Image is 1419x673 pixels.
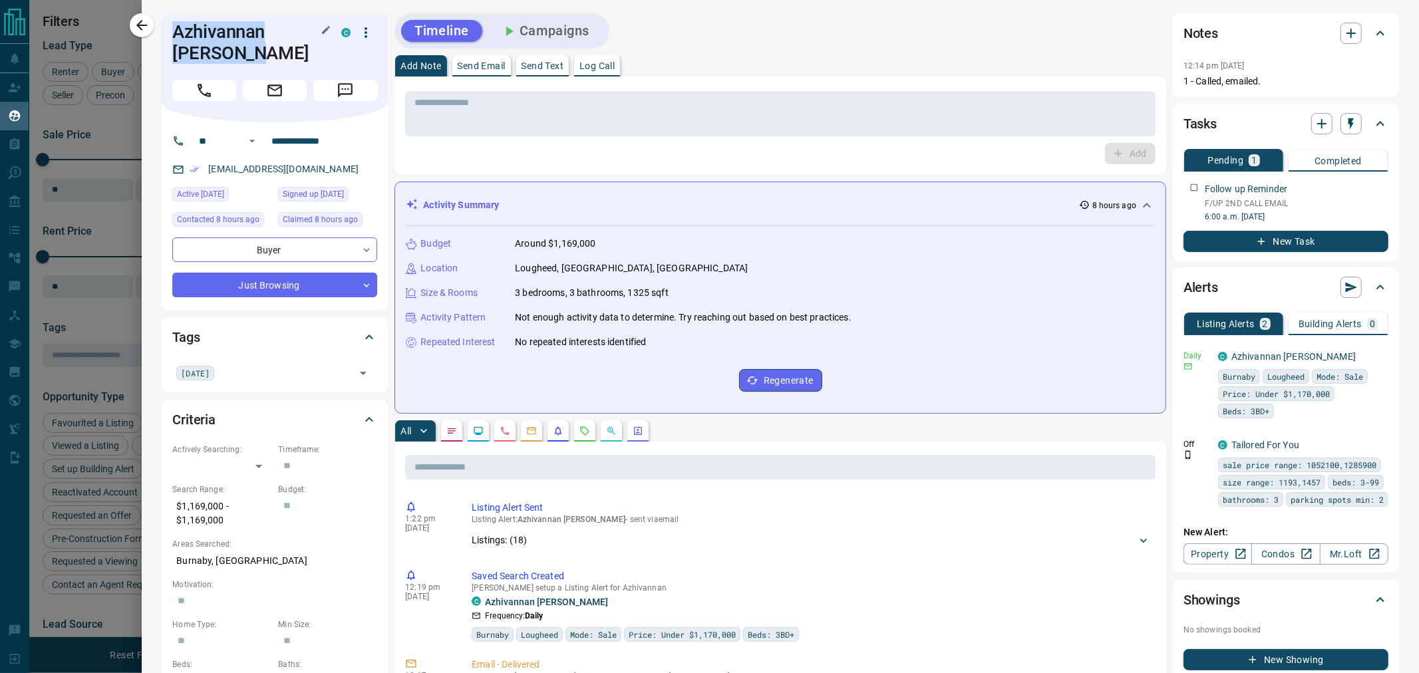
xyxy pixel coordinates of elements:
[525,611,543,620] strong: Daily
[526,426,537,436] svg: Emails
[472,583,1150,593] p: [PERSON_NAME] setup a Listing Alert for Azhivannan
[278,483,377,495] p: Budget:
[515,261,748,275] p: Lougheed, [GEOGRAPHIC_DATA], [GEOGRAPHIC_DATA]
[172,550,377,572] p: Burnaby, [GEOGRAPHIC_DATA]
[1251,543,1320,565] a: Condos
[472,533,527,547] p: Listings: ( 18 )
[243,80,307,101] span: Email
[283,213,358,226] span: Claimed 8 hours ago
[1263,319,1268,329] p: 2
[1267,370,1305,383] span: Lougheed
[1183,525,1388,539] p: New Alert:
[633,426,643,436] svg: Agent Actions
[1183,277,1218,298] h2: Alerts
[172,273,377,297] div: Just Browsing
[1183,362,1193,371] svg: Email
[1317,370,1363,383] span: Mode: Sale
[278,212,377,231] div: Fri Sep 12 2025
[472,528,1150,553] div: Listings: (18)
[515,335,646,349] p: No repeated interests identified
[1183,23,1218,44] h2: Notes
[1183,624,1388,636] p: No showings booked
[172,538,377,550] p: Areas Searched:
[177,213,259,226] span: Contacted 8 hours ago
[1333,475,1379,489] span: beds: 3-99
[1205,182,1287,196] p: Follow up Reminder
[1223,387,1330,400] span: Price: Under $1,170,000
[1223,475,1321,489] span: size range: 1193,1457
[472,597,481,606] div: condos.ca
[1183,589,1240,610] h2: Showings
[400,426,411,436] p: All
[172,404,377,436] div: Criteria
[1197,319,1255,329] p: Listing Alerts
[283,188,344,201] span: Signed up [DATE]
[1218,440,1227,450] div: condos.ca
[472,569,1150,583] p: Saved Search Created
[278,658,377,670] p: Baths:
[405,592,452,601] p: [DATE]
[244,133,260,149] button: Open
[172,444,271,456] p: Actively Searching:
[172,187,271,205] div: Thu Sep 11 2025
[1183,350,1210,362] p: Daily
[1183,231,1388,252] button: New Task
[278,618,377,630] p: Min Size:
[172,212,271,231] div: Fri Sep 12 2025
[458,61,506,70] p: Send Email
[1370,319,1375,329] p: 0
[570,628,617,641] span: Mode: Sale
[420,311,486,325] p: Activity Pattern
[472,658,1150,672] p: Email - Delivered
[405,583,452,592] p: 12:19 pm
[1299,319,1362,329] p: Building Alerts
[521,628,558,641] span: Lougheed
[405,514,452,523] p: 1:22 pm
[485,610,543,622] p: Frequency:
[1251,156,1257,165] p: 1
[606,426,617,436] svg: Opportunities
[172,409,216,430] h2: Criteria
[500,426,510,436] svg: Calls
[472,501,1150,515] p: Listing Alert Sent
[1205,211,1388,223] p: 6:00 a.m. [DATE]
[476,628,509,641] span: Burnaby
[1183,450,1193,460] svg: Push Notification Only
[420,261,458,275] p: Location
[1183,438,1210,450] p: Off
[278,444,377,456] p: Timeframe:
[1183,108,1388,140] div: Tasks
[172,483,271,495] p: Search Range:
[1223,404,1269,418] span: Beds: 3BD+
[420,237,451,251] p: Budget
[579,426,590,436] svg: Requests
[406,193,1155,217] div: Activity Summary8 hours ago
[1218,352,1227,361] div: condos.ca
[208,164,359,174] a: [EMAIL_ADDRESS][DOMAIN_NAME]
[1183,584,1388,616] div: Showings
[1183,113,1217,134] h2: Tasks
[405,523,452,533] p: [DATE]
[472,515,1150,524] p: Listing Alert : - sent via email
[629,628,736,641] span: Price: Under $1,170,000
[1320,543,1388,565] a: Mr.Loft
[400,61,441,70] p: Add Note
[515,237,595,251] p: Around $1,169,000
[181,366,210,380] span: [DATE]
[1092,200,1136,211] p: 8 hours ago
[1183,271,1388,303] div: Alerts
[748,628,794,641] span: Beds: 3BD+
[1183,649,1388,670] button: New Showing
[172,327,200,348] h2: Tags
[190,165,199,174] svg: Email Verified
[518,515,626,524] span: Azhivannan [PERSON_NAME]
[1231,351,1356,362] a: Azhivannan [PERSON_NAME]
[278,187,377,205] div: Thu Sep 11 2025
[485,597,608,607] a: Azhivannan [PERSON_NAME]
[313,80,377,101] span: Message
[172,80,236,101] span: Call
[172,579,377,591] p: Motivation:
[341,28,351,37] div: condos.ca
[420,335,495,349] p: Repeated Interest
[473,426,484,436] svg: Lead Browsing Activity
